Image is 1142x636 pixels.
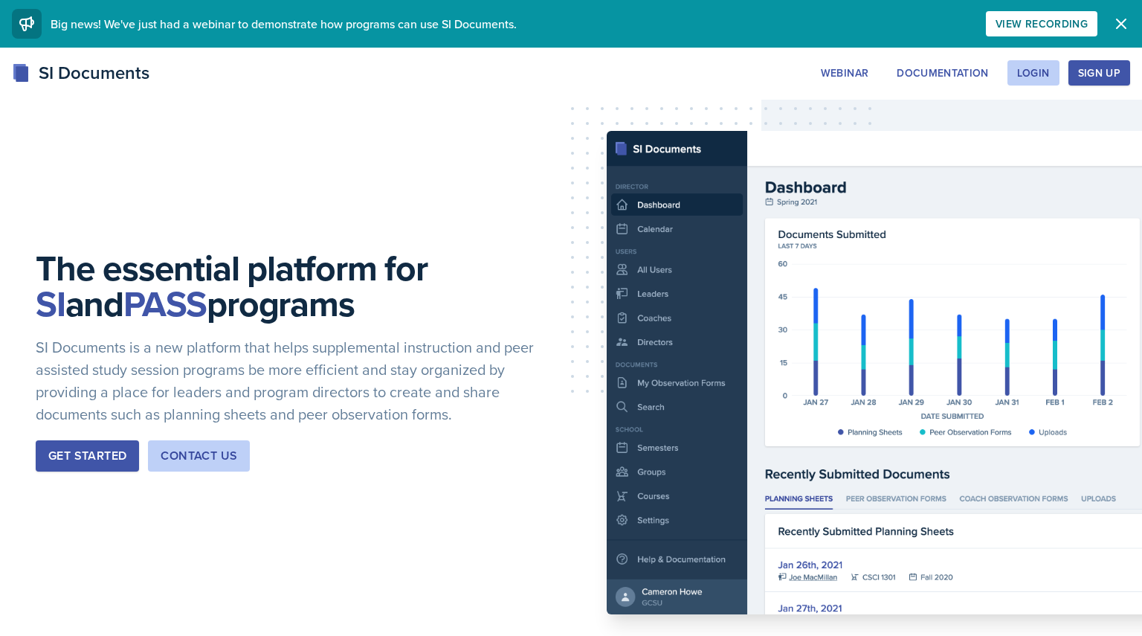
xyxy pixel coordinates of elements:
span: Big news! We've just had a webinar to demonstrate how programs can use SI Documents. [51,16,517,32]
button: Login [1007,60,1059,86]
button: Sign Up [1068,60,1130,86]
div: View Recording [996,18,1088,30]
button: View Recording [986,11,1097,36]
div: Contact Us [161,447,237,465]
div: Login [1017,67,1050,79]
div: Sign Up [1078,67,1120,79]
div: Webinar [821,67,868,79]
button: Get Started [36,440,139,472]
div: SI Documents [12,60,149,86]
button: Documentation [887,60,999,86]
div: Get Started [48,447,126,465]
div: Documentation [897,67,989,79]
button: Contact Us [148,440,250,472]
button: Webinar [811,60,878,86]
